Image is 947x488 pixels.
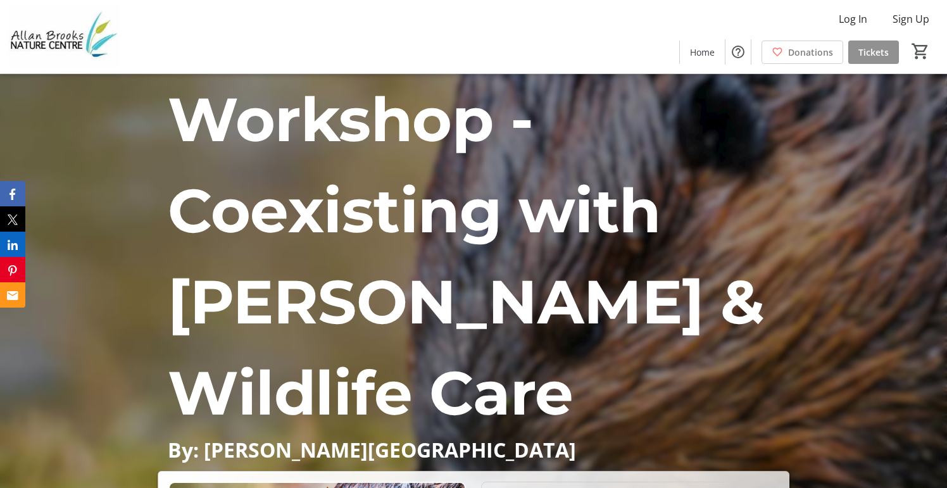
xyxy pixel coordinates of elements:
span: Workshop - Coexisting with [PERSON_NAME] & Wildlife Care [168,82,765,430]
span: Donations [788,46,833,59]
span: Log In [839,11,867,27]
p: By: [PERSON_NAME][GEOGRAPHIC_DATA] [168,439,779,461]
button: Cart [909,40,932,63]
a: Donations [762,41,843,64]
a: Home [680,41,725,64]
span: Sign Up [893,11,929,27]
img: Allan Brooks Nature Centre's Logo [8,5,120,68]
a: Tickets [848,41,899,64]
button: Log In [829,9,877,29]
span: Home [690,46,715,59]
button: Help [725,39,751,65]
button: Sign Up [882,9,939,29]
span: Tickets [858,46,889,59]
